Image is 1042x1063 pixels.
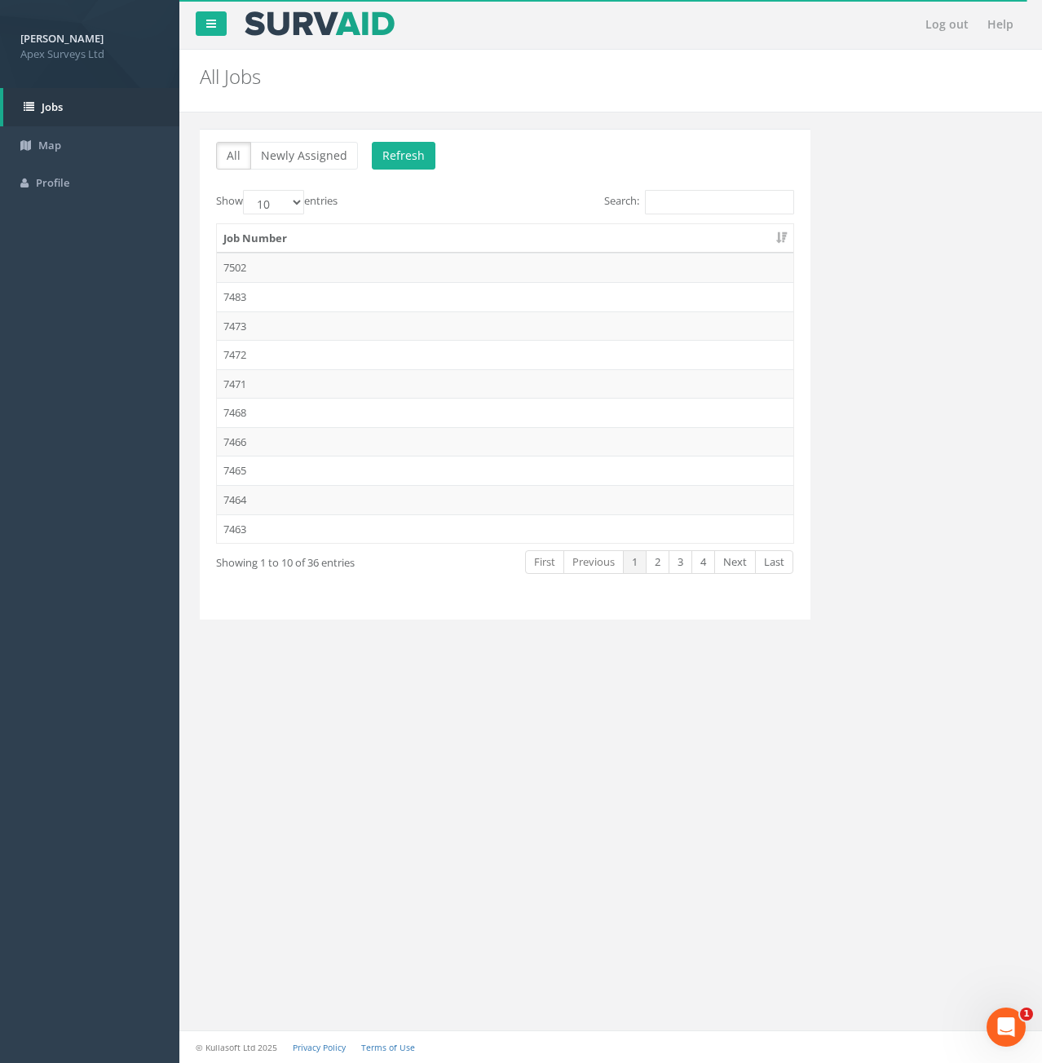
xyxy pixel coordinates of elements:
[38,138,61,152] span: Map
[217,485,793,514] td: 7464
[250,142,358,170] button: Newly Assigned
[217,398,793,427] td: 7468
[691,550,715,574] a: 4
[217,514,793,544] td: 7463
[196,1042,277,1053] small: © Kullasoft Ltd 2025
[217,282,793,311] td: 7483
[987,1008,1026,1047] iframe: Intercom live chat
[217,427,793,457] td: 7466
[669,550,692,574] a: 3
[646,550,669,574] a: 2
[216,190,338,214] label: Show entries
[20,31,104,46] strong: [PERSON_NAME]
[714,550,756,574] a: Next
[217,340,793,369] td: 7472
[217,369,793,399] td: 7471
[3,88,179,126] a: Jobs
[217,456,793,485] td: 7465
[563,550,624,574] a: Previous
[525,550,564,574] a: First
[216,142,251,170] button: All
[200,66,881,87] h2: All Jobs
[36,175,69,190] span: Profile
[20,27,159,61] a: [PERSON_NAME] Apex Surveys Ltd
[20,46,159,62] span: Apex Surveys Ltd
[217,224,793,254] th: Job Number: activate to sort column ascending
[755,550,793,574] a: Last
[623,550,647,574] a: 1
[293,1042,346,1053] a: Privacy Policy
[361,1042,415,1053] a: Terms of Use
[604,190,794,214] label: Search:
[372,142,435,170] button: Refresh
[645,190,794,214] input: Search:
[217,311,793,341] td: 7473
[217,253,793,282] td: 7502
[42,99,63,114] span: Jobs
[243,190,304,214] select: Showentries
[1020,1008,1033,1021] span: 1
[216,549,443,571] div: Showing 1 to 10 of 36 entries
